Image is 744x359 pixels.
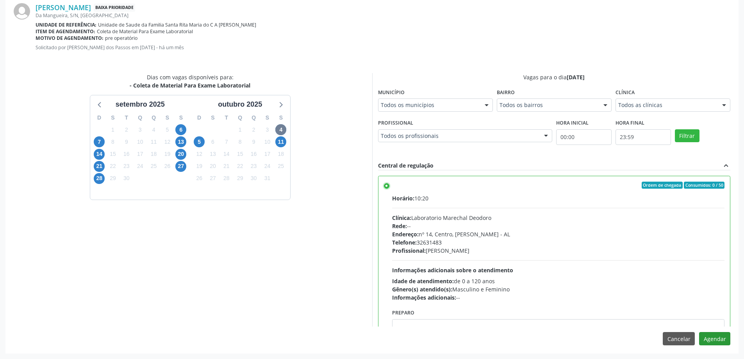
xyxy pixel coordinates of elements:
[699,332,730,345] button: Agendar
[135,124,146,135] span: quarta-feira, 3 de setembro de 2025
[130,73,250,89] div: Dias com vagas disponíveis para:
[36,35,103,41] b: Motivo de agendamento:
[248,149,259,160] span: quinta-feira, 16 de outubro de 2025
[105,35,137,41] span: pre operatório
[392,238,725,246] div: 32631483
[94,149,105,160] span: domingo, 14 de setembro de 2025
[98,21,256,28] span: Unidade de Saude da Familia Santa Rita Maria do C A [PERSON_NAME]
[107,136,118,147] span: segunda-feira, 8 de setembro de 2025
[392,277,725,285] div: de 0 a 120 anos
[262,124,273,135] span: sexta-feira, 3 de outubro de 2025
[121,173,132,184] span: terça-feira, 30 de setembro de 2025
[135,161,146,172] span: quarta-feira, 24 de setembro de 2025
[248,161,259,172] span: quinta-feira, 23 de outubro de 2025
[235,149,246,160] span: quarta-feira, 15 de outubro de 2025
[248,124,259,135] span: quinta-feira, 2 de outubro de 2025
[275,161,286,172] span: sábado, 25 de outubro de 2025
[107,161,118,172] span: segunda-feira, 22 de setembro de 2025
[378,161,434,170] div: Central de regulação
[392,285,725,293] div: Masculino e Feminino
[260,112,274,124] div: S
[107,149,118,160] span: segunda-feira, 15 de setembro de 2025
[392,277,454,285] span: Idade de atendimento:
[194,136,205,147] span: domingo, 5 de outubro de 2025
[94,161,105,172] span: domingo, 21 de setembro de 2025
[14,3,30,20] img: img
[663,332,695,345] button: Cancelar
[235,161,246,172] span: quarta-feira, 22 de outubro de 2025
[135,149,146,160] span: quarta-feira, 17 de setembro de 2025
[162,136,173,147] span: sexta-feira, 12 de setembro de 2025
[556,129,612,145] input: Selecione o horário
[722,161,730,170] i: expand_less
[233,112,247,124] div: Q
[112,99,168,110] div: setembro 2025
[36,12,730,19] div: Da Mangueira, S/N, [GEOGRAPHIC_DATA]
[221,136,232,147] span: terça-feira, 7 de outubro de 2025
[121,124,132,135] span: terça-feira, 2 de setembro de 2025
[162,149,173,160] span: sexta-feira, 19 de setembro de 2025
[121,149,132,160] span: terça-feira, 16 de setembro de 2025
[497,87,515,99] label: Bairro
[36,28,95,35] b: Item de agendamento:
[219,112,233,124] div: T
[275,149,286,160] span: sábado, 18 de outubro de 2025
[148,124,159,135] span: quinta-feira, 4 de setembro de 2025
[392,230,419,238] span: Endereço:
[392,266,513,274] span: Informações adicionais sobre o atendimento
[392,195,414,202] span: Horário:
[675,129,699,143] button: Filtrar
[94,4,135,12] span: Baixa Prioridade
[392,307,414,319] label: Preparo
[684,182,724,189] span: Consumidos: 0 / 50
[378,117,413,129] label: Profissional
[262,149,273,160] span: sexta-feira, 17 de outubro de 2025
[207,161,218,172] span: segunda-feira, 20 de outubro de 2025
[120,112,133,124] div: T
[148,161,159,172] span: quinta-feira, 25 de setembro de 2025
[392,293,725,302] div: --
[235,124,246,135] span: quarta-feira, 1 de outubro de 2025
[97,28,193,35] span: Coleta de Material Para Exame Laboratorial
[175,149,186,160] span: sábado, 20 de setembro de 2025
[193,112,206,124] div: D
[207,149,218,160] span: segunda-feira, 13 de outubro de 2025
[207,136,218,147] span: segunda-feira, 6 de outubro de 2025
[392,222,407,230] span: Rede:
[206,112,220,124] div: S
[147,112,161,124] div: Q
[392,214,725,222] div: Laboratorio Marechal Deodoro
[392,286,452,293] span: Gênero(s) atendido(s):
[392,230,725,238] div: nº 14, Centro, [PERSON_NAME] - AL
[94,136,105,147] span: domingo, 7 de setembro de 2025
[616,117,644,129] label: Hora final
[392,294,456,301] span: Informações adicionais:
[215,99,265,110] div: outubro 2025
[235,136,246,147] span: quarta-feira, 8 de outubro de 2025
[248,173,259,184] span: quinta-feira, 30 de outubro de 2025
[247,112,260,124] div: Q
[262,173,273,184] span: sexta-feira, 31 de outubro de 2025
[392,247,426,254] span: Profissional:
[392,222,725,230] div: --
[36,21,96,28] b: Unidade de referência:
[174,112,188,124] div: S
[262,161,273,172] span: sexta-feira, 24 de outubro de 2025
[94,173,105,184] span: domingo, 28 de setembro de 2025
[500,101,596,109] span: Todos os bairros
[93,112,106,124] div: D
[161,112,174,124] div: S
[162,161,173,172] span: sexta-feira, 26 de setembro de 2025
[221,161,232,172] span: terça-feira, 21 de outubro de 2025
[378,87,405,99] label: Município
[106,112,120,124] div: S
[36,3,91,12] a: [PERSON_NAME]
[262,136,273,147] span: sexta-feira, 10 de outubro de 2025
[392,194,725,202] div: 10:20
[194,149,205,160] span: domingo, 12 de outubro de 2025
[135,136,146,147] span: quarta-feira, 10 de setembro de 2025
[235,173,246,184] span: quarta-feira, 29 de outubro de 2025
[130,81,250,89] div: - Coleta de Material Para Exame Laboratorial
[107,124,118,135] span: segunda-feira, 1 de setembro de 2025
[148,149,159,160] span: quinta-feira, 18 de setembro de 2025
